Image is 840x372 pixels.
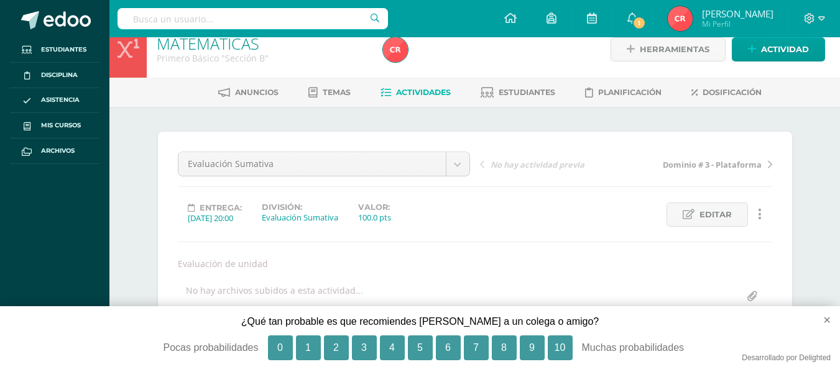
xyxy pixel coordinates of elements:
[408,335,433,360] button: 5
[436,335,461,360] button: 6
[626,158,772,170] a: Dominio # 3 - Plataforma
[41,95,80,105] span: Asistencia
[492,335,517,360] button: 8
[235,88,279,97] span: Anuncios
[611,37,726,61] a: Herramientas
[598,88,662,97] span: Planificación
[548,335,573,360] button: 10, Muchas probabilidades
[383,37,408,62] img: c93f8289ae796eea101f01ce36f82ceb.png
[640,38,709,61] span: Herramientas
[186,284,363,309] div: No hay archivos subidos a esta actividad...
[262,202,338,212] label: División:
[481,83,555,102] a: Estudiantes
[41,45,86,55] span: Estudiantes
[520,335,545,360] button: 9
[218,83,279,102] a: Anuncios
[582,335,737,360] div: Muchas probabilidades
[10,37,99,63] a: Estudiantes
[352,335,377,360] button: 3
[702,19,773,29] span: Mi Perfil
[396,88,451,97] span: Actividades
[358,202,391,212] label: Valor:
[308,83,351,102] a: Temas
[10,88,99,114] a: Asistencia
[703,88,762,97] span: Dosificación
[188,152,436,176] span: Evaluación Sumativa
[632,16,646,30] span: 1
[262,212,338,223] div: Evaluación Sumativa
[323,88,351,97] span: Temas
[324,335,349,360] button: 2
[691,83,762,102] a: Dosificación
[358,212,391,223] div: 100.0 pts
[103,335,259,360] div: Pocas probabilidades
[157,33,259,54] a: MATEMÁTICAS
[157,52,368,64] div: Primero Básico 'Sección B'
[499,88,555,97] span: Estudiantes
[585,83,662,102] a: Planificación
[200,203,242,212] span: Entrega:
[732,37,825,61] a: Actividad
[41,120,81,130] span: Mis cursos
[178,152,469,176] a: Evaluación Sumativa
[118,8,388,29] input: Busca un usuario...
[668,6,693,31] img: c93f8289ae796eea101f01ce36f82ceb.png
[157,35,368,52] h1: MATEMÁTICAS
[380,335,405,360] button: 4
[381,83,451,102] a: Actividades
[296,335,321,360] button: 1
[663,159,762,170] span: Dominio # 3 - Plataforma
[188,212,242,224] div: [DATE] 20:00
[699,203,732,226] span: Editar
[41,146,75,156] span: Archivos
[464,335,489,360] button: 7
[803,306,840,333] button: close survey
[702,7,773,20] span: [PERSON_NAME]
[173,258,777,270] div: Evaluación de unidad
[761,38,809,61] span: Actividad
[491,159,584,170] span: No hay actividad previa
[10,113,99,138] a: Mis cursos
[268,335,293,360] button: 0, Pocas probabilidades
[10,138,99,164] a: Archivos
[10,63,99,88] a: Disciplina
[41,70,78,80] span: Disciplina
